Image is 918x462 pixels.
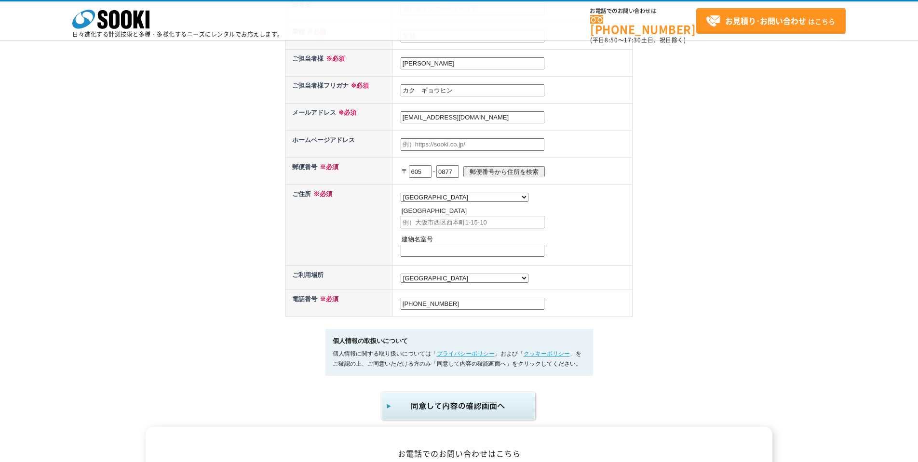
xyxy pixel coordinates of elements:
[336,109,356,116] span: ※必須
[177,449,741,459] h2: お電話でのお問い合わせはこちら
[624,36,641,44] span: 17:30
[286,77,392,104] th: ご担当者様フリガナ
[286,104,392,131] th: メールアドレス
[402,235,630,245] p: 建物名室号
[437,350,495,357] a: プライバシーポリシー
[463,166,545,177] input: 郵便番号から住所を検索
[706,14,835,28] span: はこちら
[286,131,392,158] th: ホームページアドレス
[333,336,586,346] h5: 個人情報の取扱いについて
[402,161,630,182] p: 〒 -
[401,57,544,70] input: 例）創紀 太郎
[72,31,283,37] p: 日々進化する計測技術と多種・多様化するニーズにレンタルでお応えします。
[286,185,392,265] th: ご住所
[286,50,392,77] th: ご担当者様
[401,298,544,310] input: 例）0120-856-990
[286,158,392,185] th: 郵便番号
[317,163,338,171] span: ※必須
[696,8,846,34] a: お見積り･お問い合わせはこちら
[524,350,570,357] a: クッキーポリシー
[380,390,538,422] img: 同意して内容の確認画面へ
[401,138,544,151] input: 例）https://sooki.co.jp/
[324,55,345,62] span: ※必須
[286,290,392,317] th: 電話番号
[436,165,459,178] input: 0005
[401,84,544,97] input: 例）ソーキ タロウ
[605,36,618,44] span: 8:50
[317,295,338,303] span: ※必須
[402,206,630,216] p: [GEOGRAPHIC_DATA]
[401,111,544,124] input: 例）example@sooki.co.jp
[409,165,432,178] input: 550
[590,15,696,35] a: [PHONE_NUMBER]
[333,349,586,369] p: 個人情報に関する取り扱いについては「 」および「 」をご確認の上、ご同意いただける方のみ「同意して内容の確認画面へ」をクリックしてください。
[590,8,696,14] span: お電話でのお問い合わせは
[590,36,686,44] span: (平日 ～ 土日、祝日除く)
[286,266,392,290] th: ご利用場所
[725,15,806,26] strong: お見積り･お問い合わせ
[401,274,528,283] select: /* 20250204 MOD ↑ */ /* 20241122 MOD ↑ */
[349,82,369,89] span: ※必須
[311,190,332,198] span: ※必須
[401,216,544,228] input: 例）大阪市西区西本町1-15-10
